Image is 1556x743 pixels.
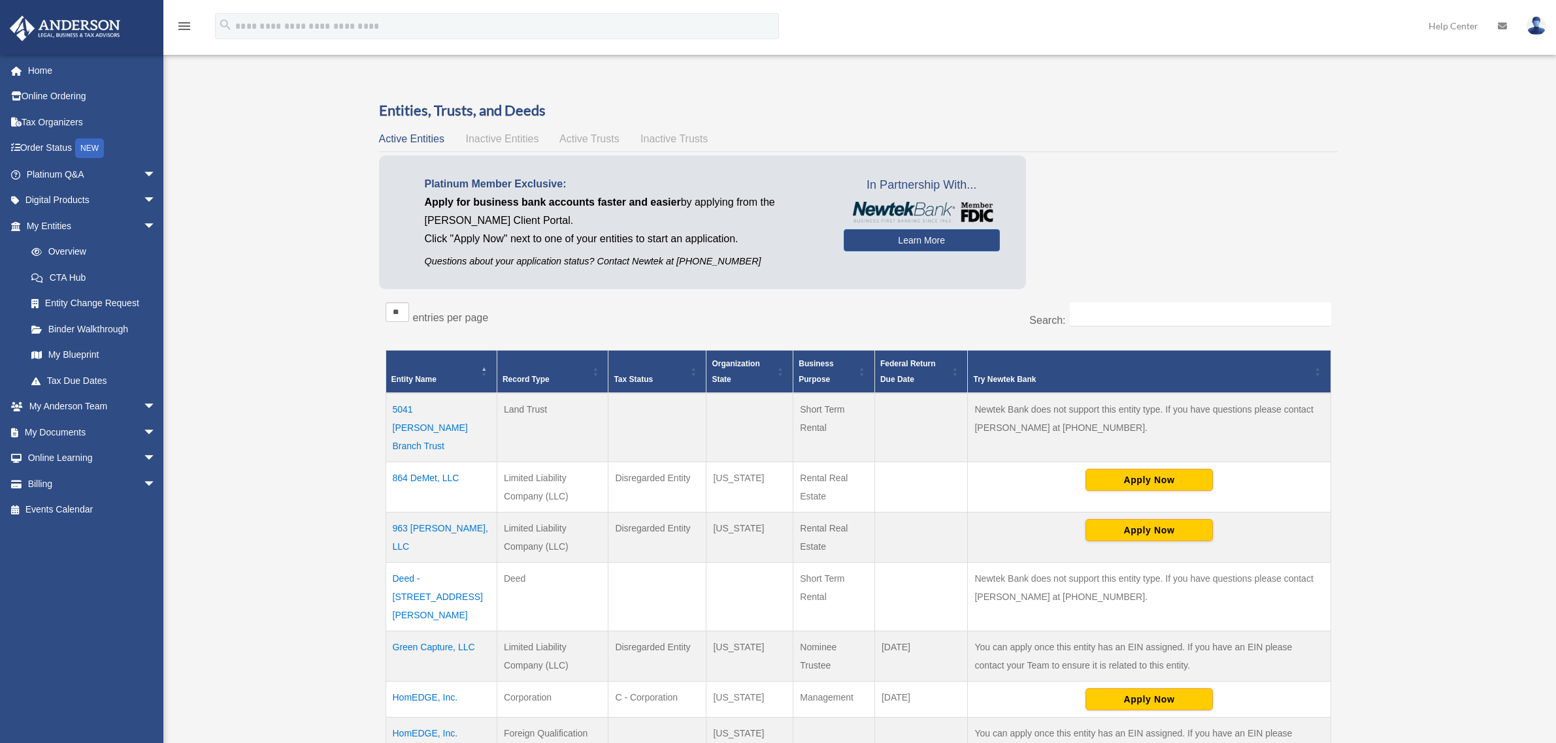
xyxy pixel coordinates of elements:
th: Federal Return Due Date: Activate to sort [874,351,968,394]
a: My Documentsarrow_drop_down [9,419,176,445]
a: CTA Hub [18,264,169,291]
th: Try Newtek Bank : Activate to sort [968,351,1331,394]
td: Rental Real Estate [793,462,875,513]
td: HomEDGE, Inc. [386,682,497,718]
td: [DATE] [874,631,968,682]
span: arrow_drop_down [143,394,169,420]
span: Federal Return Due Date [880,359,936,384]
a: Order StatusNEW [9,135,176,162]
td: Deed [497,563,608,631]
th: Entity Name: Activate to invert sorting [386,351,497,394]
td: [DATE] [874,682,968,718]
td: Corporation [497,682,608,718]
span: Record Type [503,375,550,384]
a: My Anderson Teamarrow_drop_down [9,394,176,420]
img: Anderson Advisors Platinum Portal [6,16,124,41]
div: Try Newtek Bank [973,371,1310,387]
button: Apply Now [1085,688,1213,710]
a: Platinum Q&Aarrow_drop_down [9,161,176,187]
span: arrow_drop_down [143,213,169,240]
a: My Blueprint [18,342,169,368]
span: Business Purpose [799,359,833,384]
td: C - Corporation [608,682,706,718]
td: Deed - [STREET_ADDRESS][PERSON_NAME] [386,563,497,631]
td: [US_STATE] [706,631,793,682]
td: Management [793,682,875,718]
th: Record Type: Activate to sort [497,351,608,394]
td: Disregarded Entity [608,631,706,682]
span: Active Trusts [559,133,620,144]
a: Billingarrow_drop_down [9,471,176,497]
td: Nominee Trustee [793,631,875,682]
i: search [218,18,233,32]
th: Organization State: Activate to sort [706,351,793,394]
a: Events Calendar [9,497,176,523]
td: Limited Liability Company (LLC) [497,631,608,682]
a: menu [176,23,192,34]
a: Online Learningarrow_drop_down [9,445,176,471]
a: Learn More [844,229,1000,251]
a: Digital Productsarrow_drop_down [9,187,176,213]
td: Short Term Rental [793,563,875,631]
a: Home [9,57,176,84]
label: entries per page [413,312,489,323]
p: Click "Apply Now" next to one of your entities to start an application. [425,230,824,248]
span: Inactive Entities [465,133,538,144]
td: Disregarded Entity [608,462,706,513]
img: NewtekBankLogoSM.png [850,202,993,223]
a: Entity Change Request [18,291,169,317]
th: Tax Status: Activate to sort [608,351,706,394]
img: User Pic [1527,16,1546,35]
button: Apply Now [1085,519,1213,541]
span: arrow_drop_down [143,445,169,472]
a: Tax Due Dates [18,368,169,394]
label: Search: [1029,315,1065,326]
td: Disregarded Entity [608,513,706,563]
span: Apply for business bank accounts faster and easier [425,197,681,208]
td: [US_STATE] [706,462,793,513]
a: My Entitiesarrow_drop_down [9,213,169,239]
td: Limited Liability Company (LLC) [497,513,608,563]
span: Entity Name [391,375,437,384]
td: Limited Liability Company (LLC) [497,462,608,513]
span: In Partnership With... [844,175,1000,196]
td: Land Trust [497,393,608,462]
td: 963 [PERSON_NAME], LLC [386,513,497,563]
div: NEW [75,138,104,158]
a: Overview [18,239,163,265]
span: Tax Status [614,375,653,384]
th: Business Purpose: Activate to sort [793,351,875,394]
td: You can apply once this entity has an EIN assigned. If you have an EIN please contact your Team t... [968,631,1331,682]
td: [US_STATE] [706,513,793,563]
td: Green Capture, LLC [386,631,497,682]
span: Inactive Trusts [640,133,708,144]
h3: Entities, Trusts, and Deeds [379,101,1338,121]
span: arrow_drop_down [143,471,169,498]
i: menu [176,18,192,34]
td: Rental Real Estate [793,513,875,563]
span: arrow_drop_down [143,187,169,214]
p: Questions about your application status? Contact Newtek at [PHONE_NUMBER] [425,253,824,270]
td: Newtek Bank does not support this entity type. If you have questions please contact [PERSON_NAME]... [968,393,1331,462]
span: Active Entities [379,133,444,144]
td: [US_STATE] [706,682,793,718]
span: arrow_drop_down [143,161,169,188]
a: Tax Organizers [9,109,176,135]
p: by applying from the [PERSON_NAME] Client Portal. [425,193,824,230]
td: Short Term Rental [793,393,875,462]
a: Online Ordering [9,84,176,110]
td: 864 DeMet, LLC [386,462,497,513]
p: Platinum Member Exclusive: [425,175,824,193]
span: arrow_drop_down [143,419,169,446]
a: Binder Walkthrough [18,316,169,342]
button: Apply Now [1085,469,1213,491]
span: Organization State [712,359,759,384]
td: 5041 [PERSON_NAME] Branch Trust [386,393,497,462]
td: Newtek Bank does not support this entity type. If you have questions please contact [PERSON_NAME]... [968,563,1331,631]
